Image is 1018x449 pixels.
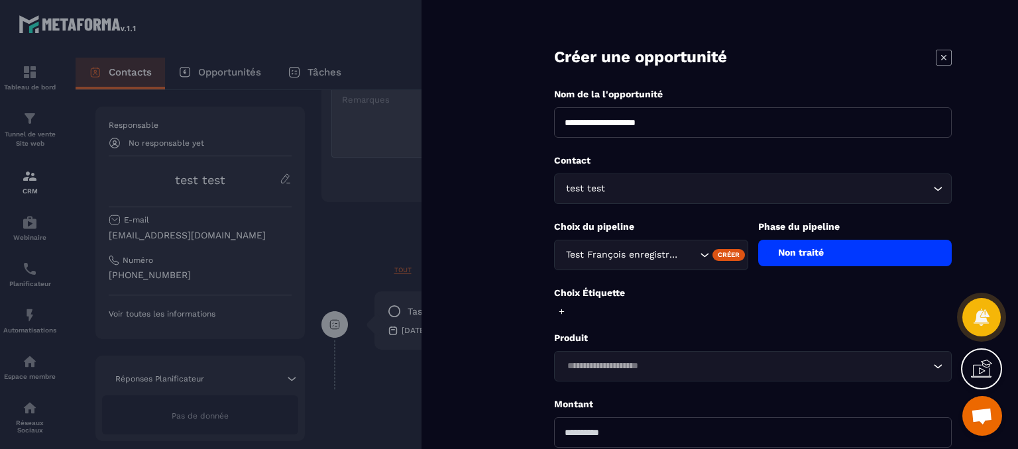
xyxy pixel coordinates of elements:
[554,287,952,299] p: Choix Étiquette
[554,154,952,167] p: Contact
[554,398,952,411] p: Montant
[554,46,727,68] p: Créer une opportunité
[608,181,930,196] input: Search for option
[712,249,745,261] div: Créer
[554,88,952,101] p: Nom de la l'opportunité
[683,248,697,262] input: Search for option
[758,221,952,233] p: Phase du pipeline
[554,221,748,233] p: Choix du pipeline
[563,248,683,262] span: Test François enregistrement
[554,351,952,381] div: Search for option
[554,332,952,344] p: Produit
[563,181,608,196] span: test test
[962,396,1002,436] a: Ouvrir le chat
[554,240,748,270] div: Search for option
[563,359,930,374] input: Search for option
[554,174,952,204] div: Search for option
